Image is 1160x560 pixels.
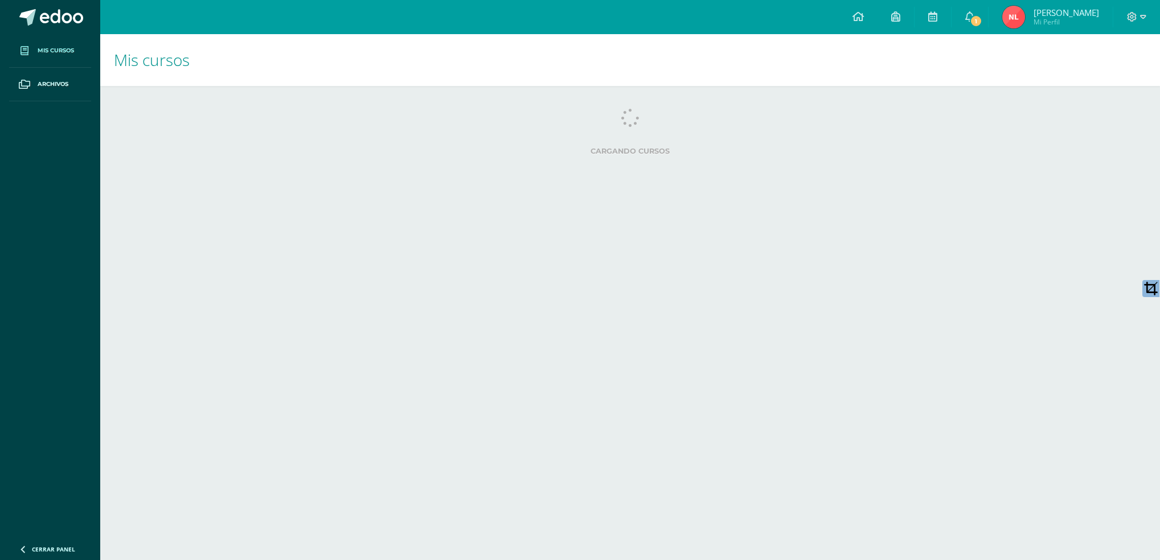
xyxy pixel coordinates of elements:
[38,46,74,55] span: Mis cursos
[32,545,75,553] span: Cerrar panel
[970,15,982,27] span: 1
[38,80,68,89] span: Archivos
[1002,6,1025,28] img: 0bd96b76678b5aa360396f1394bde56b.png
[1034,7,1099,18] span: [PERSON_NAME]
[114,49,190,71] span: Mis cursos
[9,34,91,68] a: Mis cursos
[9,68,91,101] a: Archivos
[1034,17,1099,27] span: Mi Perfil
[123,147,1137,155] label: Cargando cursos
